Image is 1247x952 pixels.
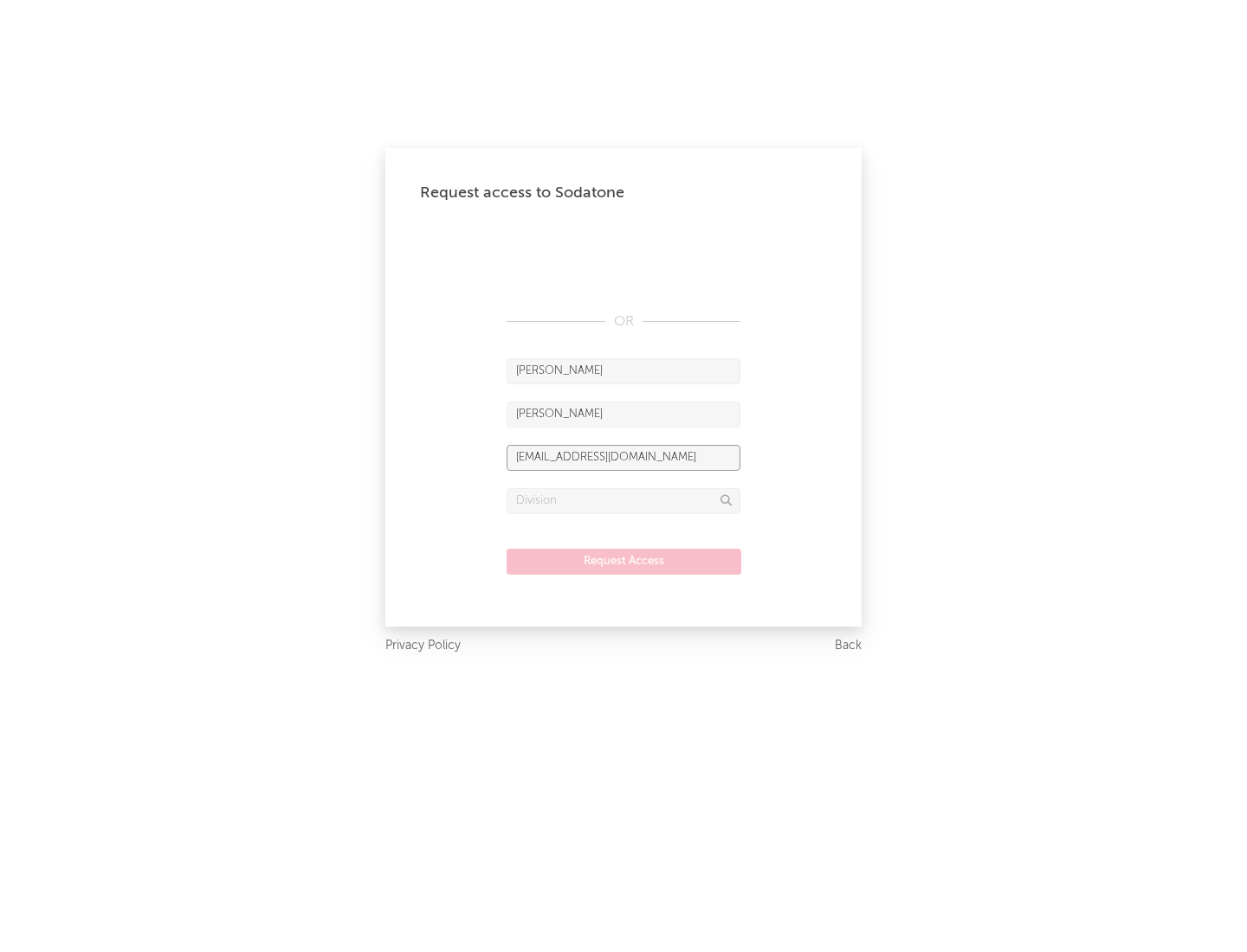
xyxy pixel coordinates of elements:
[507,549,741,575] button: Request Access
[835,635,862,657] a: Back
[420,183,827,203] div: Request access to Sodatone
[507,445,740,471] input: Email
[507,402,740,428] input: Last Name
[507,312,740,332] div: OR
[507,358,740,384] input: First Name
[507,488,740,514] input: Division
[385,635,461,657] a: Privacy Policy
